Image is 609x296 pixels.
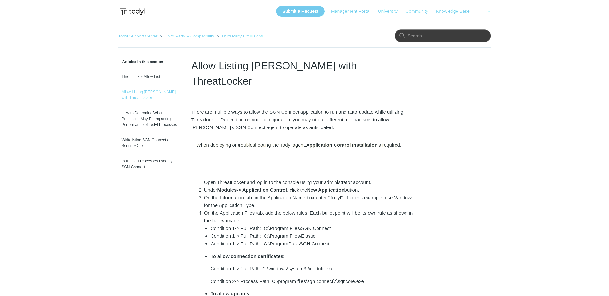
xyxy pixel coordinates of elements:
[118,34,158,38] a: Todyl Support Center
[276,6,325,17] a: Submit a Request
[118,155,182,173] a: Paths and Processes used by SGN Connect
[191,136,418,154] div: When deploying or troubleshooting the Todyl agent, is required.
[204,194,418,209] li: On the Information tab, in the Application Name box enter "Todyl". For this example, use Windows ...
[159,34,215,38] li: Third Party & Compatibility
[211,277,418,285] p: Condition 2-> Process Path: C:\program files\sgn connect\*\sgncore.exe
[211,253,285,259] strong: To allow connection certificates:
[436,8,476,15] a: Knowledge Base
[118,60,163,64] span: Articles in this section
[118,107,182,131] a: How to Determine What Processes May Be Impacting Performance of Todyl Processes
[204,178,418,186] li: Open ThreatLocker and log in to the console using your administrator account.
[395,29,491,42] input: Search
[165,34,214,38] a: Third Party & Compatibility
[118,34,159,38] li: Todyl Support Center
[204,186,418,194] li: Under , click the button.
[306,142,378,148] strong: Application Control Installation
[405,8,435,15] a: Community
[215,34,263,38] li: Third Party Exclusions
[118,6,146,18] img: Todyl Support Center Help Center home page
[217,187,287,193] strong: Modules-> Application Control
[211,240,418,248] li: Condition 1-> Full Path: C:\ProgramData\SGN Connect
[222,34,263,38] a: Third Party Exclusions
[118,134,182,152] a: Whitelisting SGN Connect on SentinelOne
[211,225,418,232] li: Condition 1-> Full Path: C:\Program Files\SGN Connect
[331,8,377,15] a: Management Portal
[378,8,404,15] a: University
[118,70,182,83] a: Threatlocker Allow List
[191,58,418,89] h1: Allow Listing Todyl with ThreatLocker
[118,86,182,104] a: Allow Listing [PERSON_NAME] with ThreatLocker
[191,108,418,131] p: There are multiple ways to allow the SGN Connect application to run and auto-update while utilizi...
[211,232,418,240] li: Condition 1-> Full Path: C:\Program Files\Elastic
[211,265,418,273] p: Condition 1-> Full Path: C:\windows\system32\certutil.exe
[307,187,344,193] strong: New Application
